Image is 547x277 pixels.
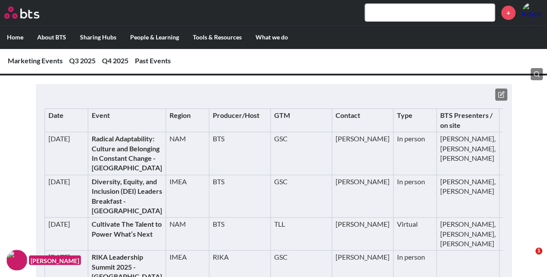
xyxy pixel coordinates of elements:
strong: Date [48,111,64,119]
td: Virtual [393,218,436,251]
a: Profile [522,2,543,23]
strong: Region [170,111,191,119]
td: [DATE] [45,218,88,251]
td: NAM [166,218,209,251]
td: TLL [270,218,332,251]
td: [PERSON_NAME], [PERSON_NAME], [PERSON_NAME] [436,218,499,251]
td: [PERSON_NAME] [332,132,393,175]
td: BTS [209,218,270,251]
strong: Type [397,111,413,119]
span: 1 [535,248,542,254]
a: Past Events [135,56,171,65]
td: [PERSON_NAME], [PERSON_NAME], [PERSON_NAME] [436,132,499,175]
a: Q4 2025 [102,56,128,65]
strong: Producer/Host [213,111,259,119]
strong: Contact [336,111,360,119]
label: People & Learning [123,26,186,49]
td: [PERSON_NAME] [332,175,393,218]
iframe: Intercom live chat [518,248,538,268]
strong: GTM [274,111,290,119]
label: Sharing Hubs [73,26,123,49]
td: In person [393,132,436,175]
a: + [501,6,515,20]
strong: Event [92,111,110,119]
strong: Cultivate The Talent to Power What’s Next [92,220,162,238]
td: [DATE] [45,175,88,218]
td: In person [393,175,436,218]
td: [PERSON_NAME] [332,218,393,251]
td: GSC [270,175,332,218]
a: Go home [4,7,55,19]
strong: BTS Presenters / on site [440,111,493,129]
figcaption: [PERSON_NAME] [29,255,81,265]
strong: Diversity, Equity, and Inclusion (DEI) Leaders Breakfast - [GEOGRAPHIC_DATA] [92,177,162,215]
img: BTS Logo [4,7,39,19]
a: Marketing Events [8,56,63,65]
img: F [6,250,27,270]
td: IMEA [166,175,209,218]
td: [PERSON_NAME], [PERSON_NAME] [436,175,499,218]
td: [DATE] [45,132,88,175]
td: BTS [209,132,270,175]
td: BTS [209,175,270,218]
img: Kristine Shook [522,2,543,23]
a: Q3 2025 [69,56,96,65]
td: GSC [270,132,332,175]
label: About BTS [30,26,73,49]
td: NAM [166,132,209,175]
label: Tools & Resources [186,26,249,49]
strong: Radical Adaptability: Culture and Belonging In Constant Change - [GEOGRAPHIC_DATA] [92,134,162,172]
label: What we do [249,26,295,49]
button: Edit text box [495,88,507,101]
